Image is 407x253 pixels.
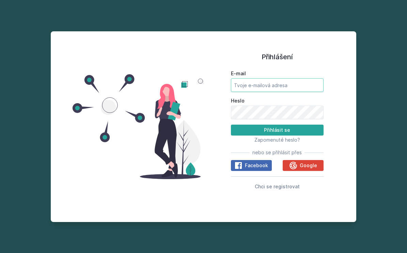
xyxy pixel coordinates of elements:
[231,52,324,62] h1: Přihlášení
[231,78,324,92] input: Tvoje e-mailová adresa
[252,149,302,156] span: nebo se přihlásit přes
[255,182,300,190] button: Chci se registrovat
[231,70,324,77] label: E-mail
[255,184,300,189] span: Chci se registrovat
[231,97,324,104] label: Heslo
[300,162,317,169] span: Google
[231,160,272,171] button: Facebook
[254,137,300,143] span: Zapomenuté heslo?
[283,160,324,171] button: Google
[231,125,324,136] button: Přihlásit se
[245,162,268,169] span: Facebook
